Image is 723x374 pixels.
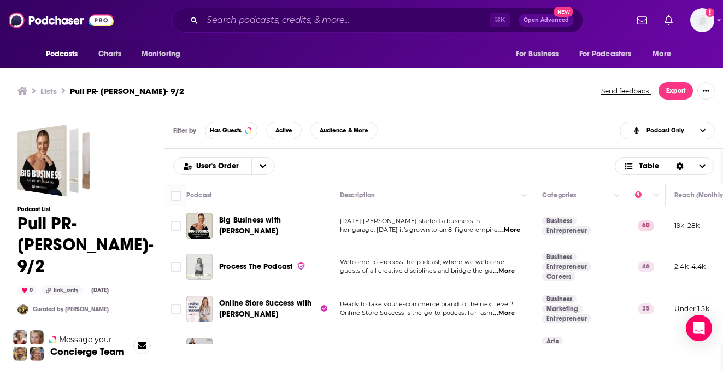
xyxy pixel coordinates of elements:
a: Online Store Success with [PERSON_NAME] [219,298,327,320]
span: ...More [498,226,520,235]
img: Jon Profile [13,347,27,361]
div: Search podcasts, credits, & more... [172,8,583,33]
a: Show notifications dropdown [633,11,651,30]
div: link_only [42,285,83,295]
span: Toggle select row [171,221,181,231]
h3: Filter by [173,127,196,135]
button: Column Actions [610,189,624,202]
span: Ready to take your e-commerce brand to the next level? [340,300,513,308]
span: Monitoring [142,46,180,62]
img: Barbara Profile [30,347,44,361]
h3: Concierge Team [50,346,124,357]
span: Toggle select row [171,262,181,272]
span: Table [639,162,659,170]
button: Export [659,82,693,100]
button: open menu [174,162,251,170]
div: Sort Direction [668,158,691,174]
span: Has Guests [210,127,242,133]
button: open menu [645,44,685,65]
a: Entrepreneur [542,226,591,235]
p: Under 1.5k [674,304,709,313]
span: Active [275,127,292,133]
p: 46 [638,261,654,272]
span: Audience & More [320,127,368,133]
button: Open AdvancedNew [519,14,574,27]
span: Toggle select row [171,304,181,314]
button: Show More Button [697,82,715,100]
span: Big Business with [PERSON_NAME] [219,215,281,236]
span: Pull PR- Jane Lu- 9/2 [17,125,90,197]
span: guests of all creative disciplines and bridge the ga [340,267,492,274]
a: Curated by [PERSON_NAME] [33,306,109,313]
div: [DATE] [87,286,113,295]
p: 35 [638,303,654,314]
span: ...More [493,309,515,318]
span: Podcasts [46,46,78,62]
a: Show notifications dropdown [660,11,677,30]
button: Send feedback. [598,86,654,96]
span: Open Advanced [524,17,569,23]
a: Careers [542,272,575,281]
span: Logged in as Alexandrapullpr [690,8,714,32]
a: Business [542,253,577,261]
h2: Choose View [615,157,715,175]
a: Charts [91,44,128,65]
span: [DATE] [PERSON_NAME] started a business in [340,217,480,225]
button: Column Actions [518,189,531,202]
span: More [653,46,671,62]
span: Welcome to Process the podcast, where we welcome [340,258,504,266]
a: Marketing [542,305,583,313]
span: Online Store Success with [PERSON_NAME] [219,299,311,319]
button: Audience & More [310,122,378,139]
span: ...More [493,267,515,276]
img: Process The Podcast [186,254,213,280]
a: Process The Podcast [219,261,305,272]
img: verified Badge [297,261,305,271]
svg: Add a profile image [706,8,714,17]
button: open menu [134,44,195,65]
div: 0 [17,285,37,295]
div: Power Score [635,189,650,202]
a: Entrepreneur [542,314,591,323]
a: Business [542,295,577,303]
img: Fashion Business Mindset [186,338,213,364]
img: Online Store Success with Jodie Minto [186,296,213,322]
img: Podchaser - Follow, Share and Rate Podcasts [9,10,114,31]
button: Column Actions [650,189,663,202]
button: Choose View [620,122,715,139]
span: Fashion Business Mindset is your FROW seat to 'real' [340,342,499,350]
span: For Business [516,46,559,62]
a: Lists [40,86,57,96]
span: Message your [59,334,112,345]
img: SydneyDemo [17,304,28,315]
div: Description [340,189,375,202]
img: Big Business with Brittney Saunders [186,213,213,239]
a: Business [542,217,577,225]
button: Active [266,122,302,139]
p: 2.4k-4.4k [674,262,706,271]
span: New [554,7,573,17]
p: 60 [638,220,654,231]
button: open menu [38,44,92,65]
span: Online Store Success is the go-to podcast for fashi [340,309,492,317]
button: Show profile menu [690,8,714,32]
h1: Pull PR- [PERSON_NAME]- 9/2 [17,213,153,277]
button: Has Guests [205,122,257,139]
button: open menu [508,44,573,65]
h3: Pull PR- [PERSON_NAME]- 9/2 [70,86,184,96]
div: Podcast [186,189,212,202]
p: 19k-28k [674,221,700,230]
button: open menu [572,44,648,65]
a: Big Business with [PERSON_NAME] [219,215,327,237]
div: Open Intercom Messenger [686,315,712,341]
span: User's Order [196,162,243,170]
span: For Podcasters [579,46,632,62]
span: Process The Podcast [219,262,292,271]
a: Entrepreneur [542,262,591,271]
span: her garage. [DATE] it’s grown to an 8-figure empire [340,226,498,233]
